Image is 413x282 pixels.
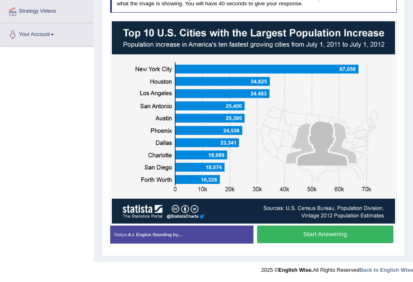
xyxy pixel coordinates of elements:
div: Status: [110,226,253,244]
a: Your Account [0,23,93,44]
a: Back to English Wise [360,267,413,273]
button: Start Answering [257,226,393,243]
strong: English Wise. [278,267,313,273]
strong: A.I. Engine Standing by... [128,232,182,237]
div: 2025 © All Rights Reserved [261,262,413,274]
